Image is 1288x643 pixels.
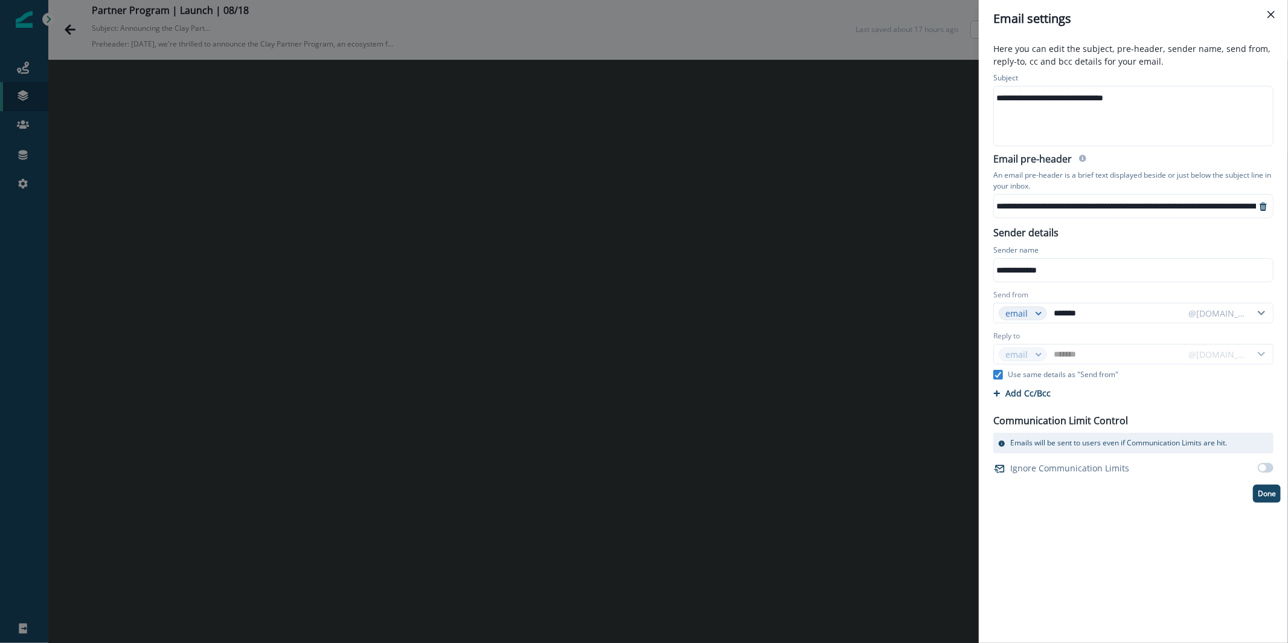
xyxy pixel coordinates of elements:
[993,167,1274,194] p: An email pre-header is a brief text displayed beside or just below the subject line in your inbox.
[1010,438,1227,448] p: Emails will be sent to users even if Communication Limits are hit.
[1253,485,1281,503] button: Done
[1005,307,1030,320] div: email
[993,413,1128,428] p: Communication Limit Control
[1258,202,1268,212] svg: remove-preheader
[993,153,1072,167] h2: Email pre-header
[1258,490,1276,498] p: Done
[993,73,1018,86] p: Subject
[993,289,1028,300] label: Send from
[1008,369,1118,380] p: Use same details as "Send from"
[986,223,1066,240] p: Sender details
[1188,307,1246,320] div: @[DOMAIN_NAME]
[993,331,1020,341] label: Reply to
[993,10,1274,28] div: Email settings
[1261,5,1281,24] button: Close
[993,245,1039,258] p: Sender name
[1010,462,1129,474] p: Ignore Communication Limits
[993,387,1051,399] button: Add Cc/Bcc
[986,42,1281,70] p: Here you can edit the subject, pre-header, sender name, send from, reply-to, cc and bcc details f...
